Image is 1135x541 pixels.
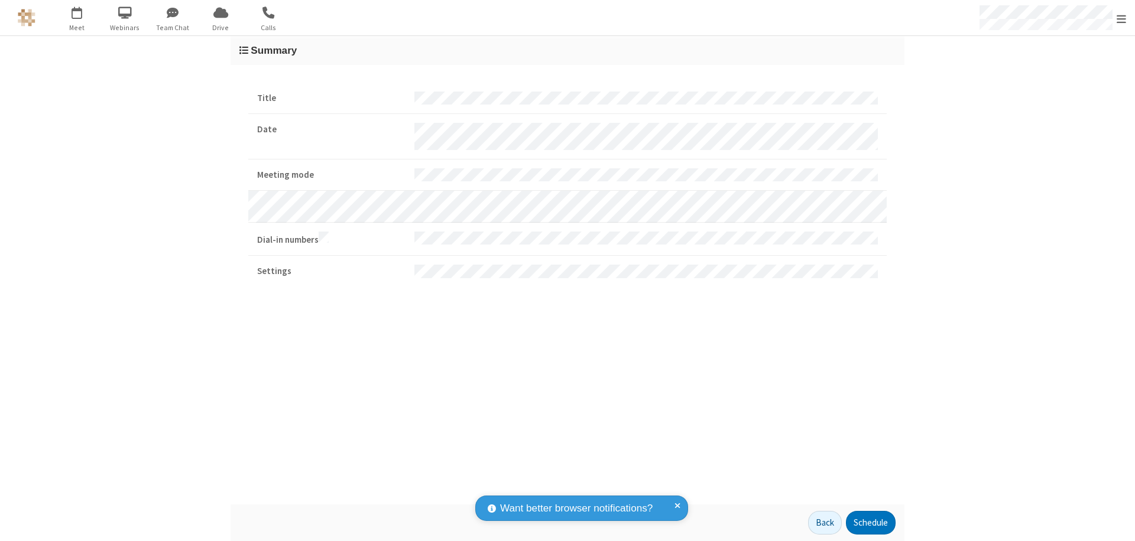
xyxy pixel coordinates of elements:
span: Calls [247,22,291,33]
strong: Title [257,92,406,105]
span: Want better browser notifications? [500,501,653,516]
span: Webinars [103,22,147,33]
span: Meet [55,22,99,33]
span: Team Chat [151,22,195,33]
span: Summary [251,44,297,56]
span: Drive [199,22,243,33]
button: Schedule [846,511,896,535]
strong: Date [257,123,406,136]
strong: Settings [257,265,406,278]
strong: Dial-in numbers [257,232,406,247]
strong: Meeting mode [257,168,406,182]
button: Back [808,511,842,535]
img: QA Selenium DO NOT DELETE OR CHANGE [18,9,35,27]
